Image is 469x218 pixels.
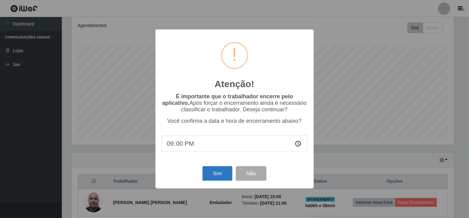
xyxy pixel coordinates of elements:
[162,93,308,113] p: Após forçar o encerramento ainda é necessário classificar o trabalhador. Deseja continuar?
[162,118,308,124] p: Você confirma a data e hora de encerramento abaixo?
[215,78,254,90] h2: Atenção!
[236,166,266,181] button: Não
[203,166,232,181] button: Sim
[162,93,293,106] b: É importante que o trabalhador encerre pelo aplicativo.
